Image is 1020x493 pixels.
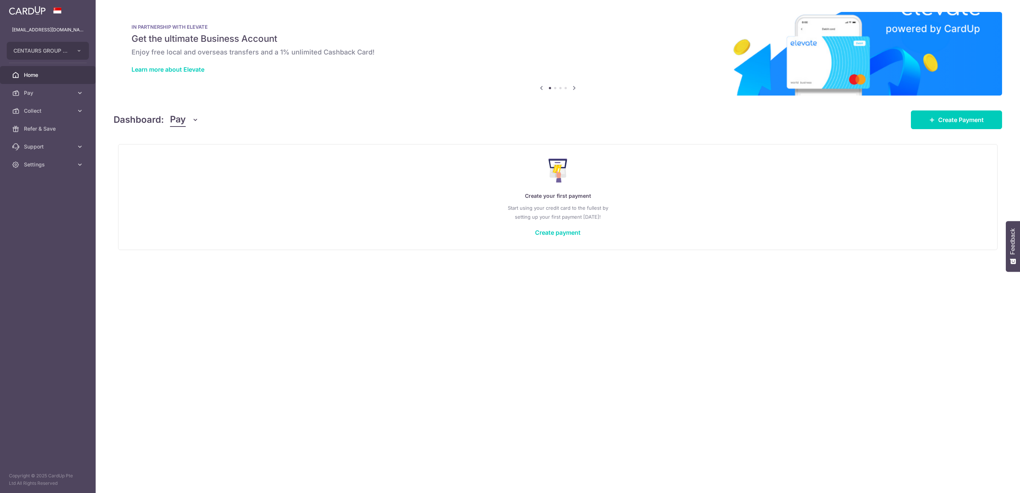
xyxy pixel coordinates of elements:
[938,115,984,124] span: Create Payment
[114,12,1002,96] img: Renovation banner
[132,24,984,30] p: IN PARTNERSHIP WITH ELEVATE
[7,42,89,60] button: CENTAURS GROUP PRIVATE LIMITED
[1010,228,1016,255] span: Feedback
[132,33,984,45] h5: Get the ultimate Business Account
[132,66,204,73] a: Learn more about Elevate
[9,6,46,15] img: CardUp
[548,159,568,182] img: Make Payment
[114,113,164,127] h4: Dashboard:
[24,125,73,132] span: Refer & Save
[911,110,1002,129] a: Create Payment
[24,143,73,150] span: Support
[972,471,1013,489] iframe: Opens a widget where you can find more information
[535,229,581,236] a: Create payment
[132,48,984,57] h6: Enjoy free local and overseas transfers and a 1% unlimited Cashback Card!
[24,107,73,115] span: Collect
[170,113,186,127] span: Pay
[12,26,84,34] p: [EMAIL_ADDRESS][DOMAIN_NAME]
[24,161,73,168] span: Settings
[1006,221,1020,272] button: Feedback - Show survey
[133,203,982,221] p: Start using your credit card to the fullest by setting up your first payment [DATE]!
[133,191,982,200] p: Create your first payment
[170,113,199,127] button: Pay
[24,71,73,79] span: Home
[13,47,69,54] span: CENTAURS GROUP PRIVATE LIMITED
[24,89,73,97] span: Pay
